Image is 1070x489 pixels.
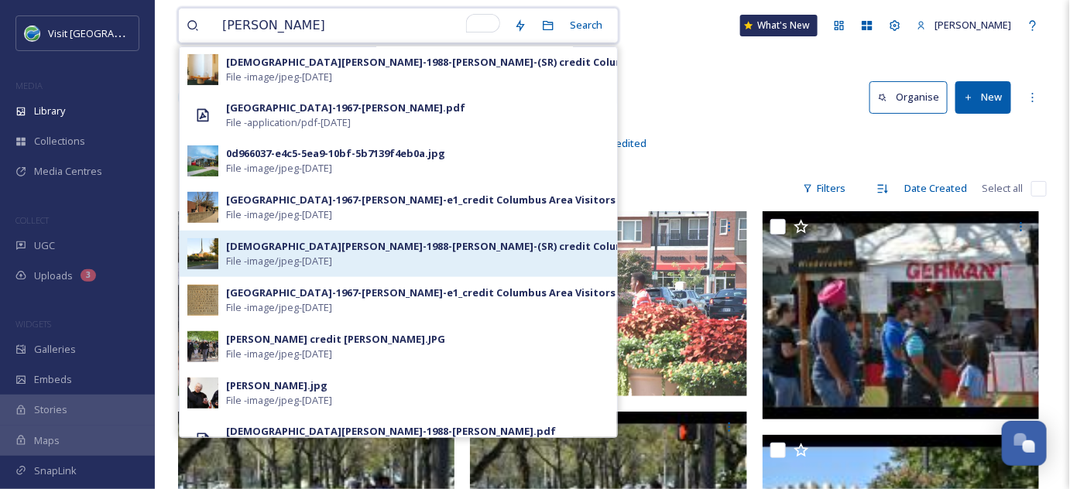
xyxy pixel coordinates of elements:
[226,146,445,161] div: 0d966037-e4c5-5ea9-10bf-5b7139f4eb0a.jpg
[15,80,43,91] span: MEDIA
[763,211,1040,419] img: DSC_0129.NEF
[226,70,332,84] span: File - image/jpeg - [DATE]
[955,81,1011,113] button: New
[226,207,332,222] span: File - image/jpeg - [DATE]
[869,81,948,113] button: Organise
[226,254,332,268] span: File - image/jpeg - [DATE]
[226,115,351,130] span: File - application/pdf - [DATE]
[795,173,853,203] div: Filters
[935,18,1011,32] span: [PERSON_NAME]
[15,318,51,330] span: WIDGETS
[34,402,67,417] span: Stories
[214,9,506,43] input: To enrich screen reader interactions, please activate Accessibility in Grammarly extension settings
[34,164,102,179] span: Media Centres
[226,393,332,408] span: File - image/jpeg - [DATE]
[226,239,784,254] div: [DEMOGRAPHIC_DATA][PERSON_NAME]-1988-[PERSON_NAME]-(SR) credit Columbus Area Visitors Center (3).jpg
[909,10,1019,40] a: [PERSON_NAME]
[15,214,49,226] span: COLLECT
[226,424,556,439] div: [DEMOGRAPHIC_DATA][PERSON_NAME]-1988-[PERSON_NAME].pdf
[187,331,218,362] img: 51887a3d-55d1-4a66-abcf-5995c92ca994.jpg
[34,463,77,478] span: SnapLink
[226,332,445,347] div: [PERSON_NAME] credit [PERSON_NAME].JPG
[226,161,332,176] span: File - image/jpeg - [DATE]
[226,286,709,300] div: [GEOGRAPHIC_DATA]-1967-[PERSON_NAME]-e1_credit Columbus Area Visitors Center (SR) (6).jpg
[562,10,610,40] div: Search
[226,347,332,361] span: File - image/jpeg - [DATE]
[187,54,218,85] img: e3f14a50-5a87-43de-ae9d-eb27115afac3.jpg
[187,238,218,269] img: 5800e3c1-57b4-41e8-a4af-c1da80bfad25.jpg
[983,181,1024,196] span: Select all
[34,238,55,253] span: UGC
[226,101,465,115] div: [GEOGRAPHIC_DATA]-1967-[PERSON_NAME].pdf
[81,269,96,282] div: 3
[897,173,975,203] div: Date Created
[34,342,76,357] span: Galleries
[187,285,218,316] img: 39426e4f-844a-4d6b-916d-664a6880862e.jpg
[226,300,332,315] span: File - image/jpeg - [DATE]
[34,104,65,118] span: Library
[25,26,40,41] img: cvctwitlogo_400x400.jpg
[187,378,218,409] img: e22dfe7e-5274-4cc2-8caa-5984cf05d769.jpg
[34,433,60,448] span: Maps
[226,193,709,207] div: [GEOGRAPHIC_DATA]-1967-[PERSON_NAME]-e1_credit Columbus Area Visitors Center (SR) (2).JPG
[740,15,818,36] a: What's New
[1002,421,1047,466] button: Open Chat
[187,145,218,176] img: baa0f2f7-92eb-49f4-bfcd-75c3cb17cfc6.jpg
[34,372,72,387] span: Embeds
[187,192,218,223] img: c85bd342-2af5-4c0d-b229-265570183e4b.jpg
[48,26,223,40] span: Visit [GEOGRAPHIC_DATA] [US_STATE]
[178,181,214,196] span: 194 file s
[34,268,73,283] span: Uploads
[34,134,85,149] span: Collections
[178,211,455,396] img: DSC_0029.JPG
[226,378,328,393] div: [PERSON_NAME].jpg
[869,81,955,113] a: Organise
[226,55,784,70] div: [DEMOGRAPHIC_DATA][PERSON_NAME]-1988-[PERSON_NAME]-(SR) credit Columbus Area Visitors Center (6).jpg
